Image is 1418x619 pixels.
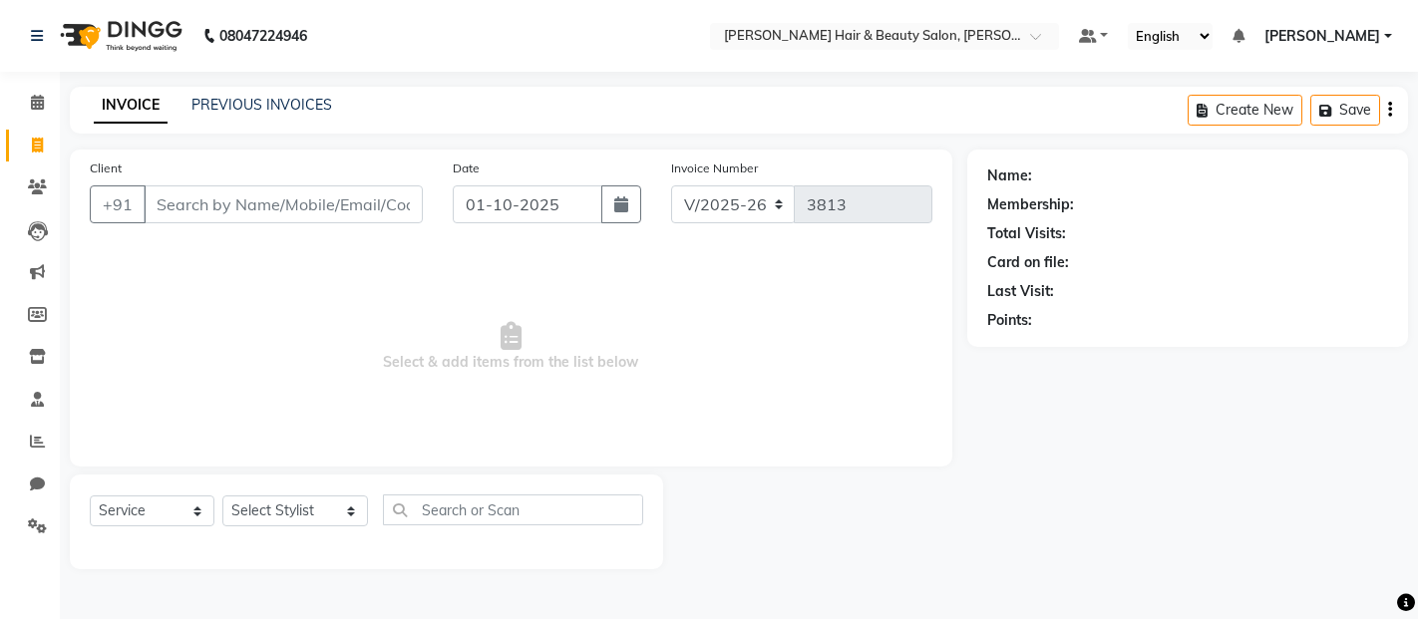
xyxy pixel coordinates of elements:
button: +91 [90,185,146,223]
label: Invoice Number [671,159,758,177]
label: Client [90,159,122,177]
div: Name: [987,165,1032,186]
input: Search or Scan [383,494,643,525]
b: 08047224946 [219,8,307,64]
div: Membership: [987,194,1074,215]
button: Create New [1188,95,1302,126]
a: PREVIOUS INVOICES [191,96,332,114]
span: Select & add items from the list below [90,247,932,447]
span: [PERSON_NAME] [1264,26,1380,47]
div: Last Visit: [987,281,1054,302]
a: INVOICE [94,88,168,124]
div: Card on file: [987,252,1069,273]
label: Date [453,159,480,177]
div: Points: [987,310,1032,331]
img: logo [51,8,187,64]
div: Total Visits: [987,223,1066,244]
button: Save [1310,95,1380,126]
input: Search by Name/Mobile/Email/Code [144,185,423,223]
